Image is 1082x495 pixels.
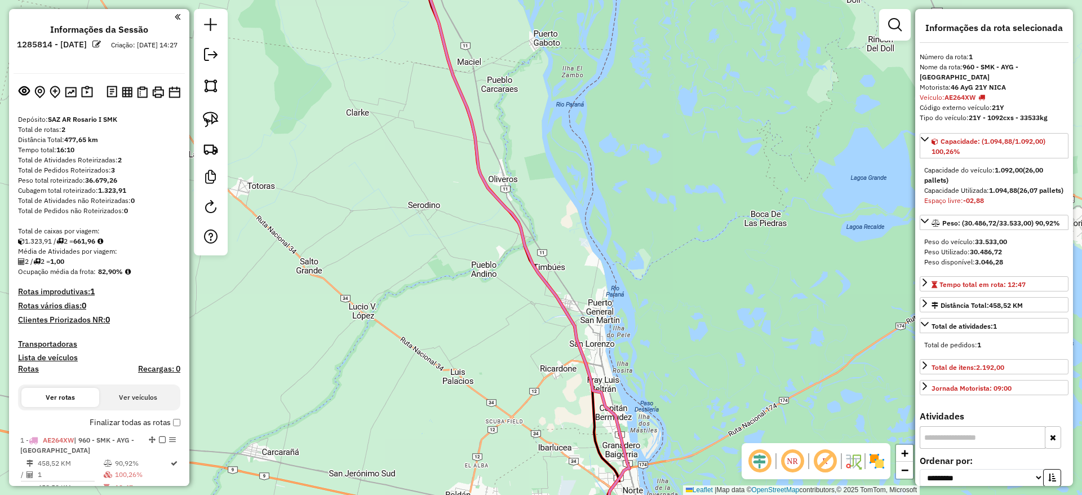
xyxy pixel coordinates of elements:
span: Capacidade: (1.094,88/1.092,00) 100,26% [932,137,1045,156]
span: Peso do veículo: [924,237,1007,246]
div: Total de Pedidos não Roteirizados: [18,206,180,216]
h4: Atividades [920,411,1068,422]
span: Ocupação média da frota: [18,267,96,276]
strong: 1 [993,322,997,330]
label: Ordenar por: [920,454,1068,467]
div: Total de Atividades Roteirizadas: [18,155,180,165]
span: AE264XW [43,436,74,444]
i: Total de Atividades [18,258,25,265]
span: Ocultar NR [779,448,806,475]
a: Criar modelo [199,166,222,191]
span: Ocultar deslocamento [746,448,773,475]
em: Média calculada utilizando a maior ocupação (%Peso ou %Cubagem) de cada rota da sessão. Rotas cro... [125,268,131,275]
strong: 1.092,00 [995,166,1023,174]
button: Ver rotas [21,388,99,407]
h4: Rotas vários dias: [18,301,180,311]
em: Finalizar rota [159,436,166,443]
img: Selecionar atividades - laço [203,112,219,127]
button: Ordem crescente [1043,469,1061,487]
span: + [901,446,908,460]
span: 1 - [20,436,134,454]
a: Criar rota [198,136,223,161]
strong: 2 [61,125,65,134]
a: OpenStreetMap [752,486,800,494]
span: Exibir rótulo [812,448,839,475]
td: 100,26% [114,469,170,480]
button: Disponibilidade de veículos [166,84,183,100]
span: − [901,463,908,477]
div: Total de itens: [932,363,1004,373]
input: Finalizar todas as rotas [173,419,180,426]
td: = [20,482,26,493]
button: Exibir sessão original [16,83,32,101]
strong: 0 [131,196,135,205]
em: Opções [169,436,176,443]
a: Exibir filtros [884,14,906,36]
a: Total de itens:2.192,00 [920,359,1068,374]
h4: Rotas improdutivas: [18,287,180,297]
strong: 21Y - 1092cxs - 33533kg [969,113,1048,122]
td: 1 [37,469,103,480]
a: Exportar sessão [199,43,222,69]
div: Cubagem total roteirizado: [18,185,180,196]
td: 12:47 [114,482,170,493]
div: Total de pedidos: [924,340,1064,350]
a: Clique aqui para minimizar o painel [175,10,180,23]
h4: Informações da rota selecionada [920,23,1068,33]
h4: Recargas: 0 [138,364,180,374]
a: Capacidade: (1.094,88/1.092,00) 100,26% [920,133,1068,158]
a: Tempo total em rota: 12:47 [920,276,1068,291]
button: Adicionar Atividades [47,83,63,101]
label: Finalizar todas as rotas [90,417,180,428]
div: Total de atividades:1 [920,335,1068,355]
strong: 0 [124,206,128,215]
i: % de utilização do peso [104,460,112,467]
strong: 46 AyG 21Y NICA [951,83,1006,91]
div: Distância Total: [932,300,1023,311]
a: Nova sessão e pesquisa [199,14,222,39]
h4: Transportadoras [18,339,180,349]
button: Logs desbloquear sessão [104,83,119,101]
strong: SAZ AR Rosario I SMK [48,115,117,123]
a: Jornada Motorista: 09:00 [920,380,1068,395]
span: Peso: (30.486,72/33.533,00) 90,92% [942,219,1060,227]
span: Total de atividades: [932,322,997,330]
strong: 1.323,91 [98,186,126,195]
span: 458,52 KM [989,301,1023,310]
strong: 30.486,72 [970,248,1002,256]
i: Rota otimizada [171,460,178,467]
button: Painel de Sugestão [79,83,95,101]
div: Distância Total: [18,135,180,145]
a: Zoom in [896,445,913,462]
div: Peso total roteirizado: [18,175,180,185]
img: Exibir/Ocultar setores [868,452,886,470]
strong: 0 [82,300,86,311]
span: | 960 - SMK - AYG - [GEOGRAPHIC_DATA] [20,436,134,454]
h4: Informações da Sessão [50,24,148,35]
button: Visualizar Romaneio [135,84,150,100]
div: Código externo veículo: [920,103,1068,113]
i: Tempo total em rota [104,484,109,491]
button: Imprimir Rotas [150,84,166,100]
td: 458,52 KM [37,482,103,493]
strong: 36.679,26 [85,176,117,184]
strong: 82,90% [98,267,123,276]
strong: 16:10 [56,145,74,154]
strong: 1 [90,286,95,297]
em: Alterar sequência das rotas [149,436,156,443]
td: 458,52 KM [37,458,103,469]
div: Tipo do veículo: [920,113,1068,123]
strong: 3 [111,166,115,174]
a: Reroteirizar Sessão [199,196,222,221]
h6: 1285814 - [DATE] [17,39,87,50]
i: Distância Total [26,460,33,467]
strong: 1.094,88 [989,186,1017,195]
strong: 1 [969,52,973,61]
div: Total de caixas por viagem: [18,226,180,236]
a: Zoom out [896,462,913,479]
strong: 477,65 km [64,135,98,144]
div: Peso: (30.486,72/33.533,00) 90,92% [920,232,1068,272]
i: % de utilização da cubagem [104,471,112,478]
img: Criar rota [203,141,219,157]
div: Nome da rota: [920,62,1068,82]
